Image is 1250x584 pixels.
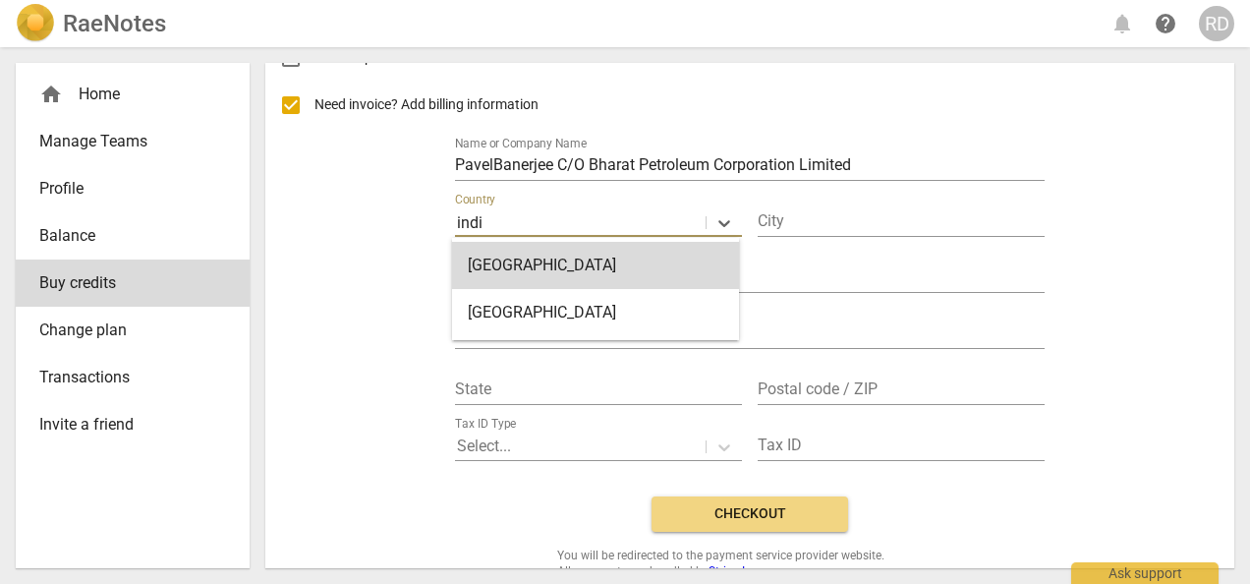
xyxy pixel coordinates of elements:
[455,194,495,205] label: Country
[39,83,63,106] span: home
[1154,12,1177,35] span: help
[16,260,250,307] a: Buy credits
[667,504,832,524] span: Checkout
[455,418,516,430] label: Tax ID Type
[16,401,250,448] a: Invite a friend
[39,413,210,437] span: Invite a friend
[39,83,210,106] div: Home
[455,138,587,149] label: Name or Company Name
[709,564,761,578] a: Stripe Inc.
[39,366,210,389] span: Transactions
[457,435,511,457] p: Select...
[16,212,250,260] a: Balance
[63,10,166,37] h2: RaeNotes
[314,94,541,115] span: Need invoice? Add billing information
[16,4,166,43] a: LogoRaeNotes
[39,177,210,201] span: Profile
[1199,6,1234,41] button: RD
[16,165,250,212] a: Profile
[16,118,250,165] a: Manage Teams
[39,224,210,248] span: Balance
[652,496,848,532] button: Checkout
[16,354,250,401] a: Transactions
[39,130,210,153] span: Manage Teams
[1148,6,1183,41] a: Help
[16,71,250,118] div: Home
[16,4,55,43] img: Logo
[39,271,210,295] span: Buy credits
[39,319,210,342] span: Change plan
[452,242,739,289] div: [GEOGRAPHIC_DATA]
[16,307,250,354] a: Change plan
[1071,562,1219,584] div: Ask support
[452,289,739,336] div: [GEOGRAPHIC_DATA]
